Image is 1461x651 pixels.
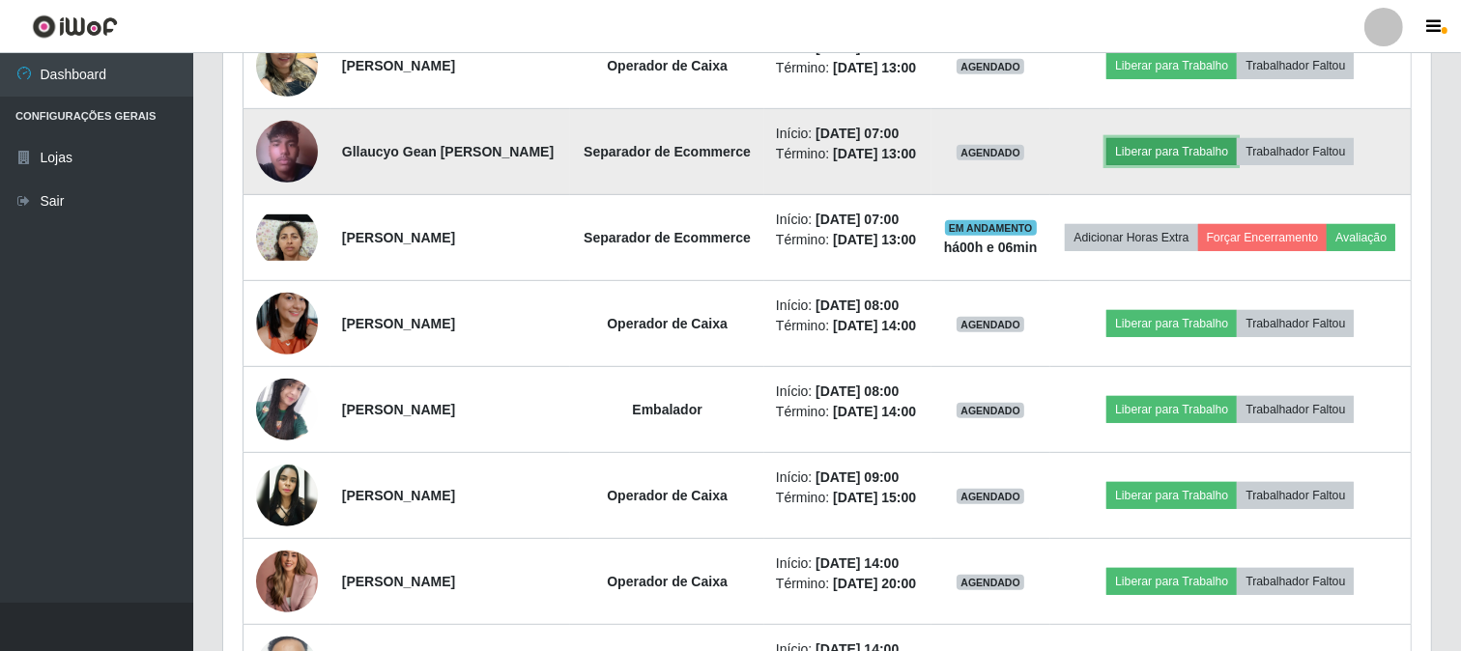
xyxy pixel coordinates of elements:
li: Início: [776,124,920,144]
strong: [PERSON_NAME] [342,58,455,73]
li: Início: [776,467,920,488]
button: Liberar para Trabalho [1106,568,1237,595]
strong: Operador de Caixa [607,574,728,589]
strong: [PERSON_NAME] [342,402,455,417]
strong: [PERSON_NAME] [342,230,455,245]
span: AGENDADO [957,489,1024,504]
li: Início: [776,210,920,230]
button: Liberar para Trabalho [1106,482,1237,509]
time: [DATE] 14:00 [833,318,916,333]
img: 1744639547908.jpeg [256,379,318,439]
button: Trabalhador Faltou [1237,310,1354,337]
button: Adicionar Horas Extra [1065,224,1197,251]
strong: Embalador [632,402,702,417]
strong: [PERSON_NAME] [342,574,455,589]
time: [DATE] 08:00 [816,297,899,313]
li: Término: [776,230,920,250]
strong: Operador de Caixa [607,316,728,331]
span: AGENDADO [957,317,1024,332]
img: CoreUI Logo [32,14,118,39]
span: AGENDADO [957,575,1024,590]
img: 1704159862807.jpeg [256,269,318,379]
li: Início: [776,296,920,316]
strong: há 00 h e 06 min [944,240,1038,255]
li: Término: [776,402,920,422]
time: [DATE] 13:00 [833,232,916,247]
strong: [PERSON_NAME] [342,488,455,503]
button: Trabalhador Faltou [1237,568,1354,595]
button: Trabalhador Faltou [1237,482,1354,509]
time: [DATE] 15:00 [833,490,916,505]
li: Início: [776,382,920,402]
li: Início: [776,553,920,574]
time: [DATE] 07:00 [816,212,899,227]
li: Término: [776,488,920,508]
button: Trabalhador Faltou [1237,52,1354,79]
img: 1756822217860.jpeg [256,214,318,261]
button: Liberar para Trabalho [1106,138,1237,165]
span: AGENDADO [957,145,1024,160]
strong: Operador de Caixa [607,488,728,503]
button: Trabalhador Faltou [1237,138,1354,165]
span: AGENDADO [957,59,1024,74]
time: [DATE] 07:00 [816,126,899,141]
time: [DATE] 08:00 [816,383,899,399]
time: [DATE] 14:00 [833,404,916,419]
strong: [PERSON_NAME] [342,316,455,331]
img: 1750804753278.jpeg [256,97,318,207]
li: Término: [776,58,920,78]
button: Avaliação [1327,224,1395,251]
time: [DATE] 13:00 [833,60,916,75]
span: EM ANDAMENTO [945,220,1037,236]
img: 1616161514229.jpeg [256,465,318,526]
img: 1745102593554.jpeg [256,24,318,106]
strong: Separador de Ecommerce [584,230,751,245]
strong: Separador de Ecommerce [584,144,751,159]
img: 1744730412045.jpeg [256,538,318,624]
button: Liberar para Trabalho [1106,396,1237,423]
li: Término: [776,574,920,594]
strong: Operador de Caixa [607,58,728,73]
strong: Gllaucyo Gean [PERSON_NAME] [342,144,554,159]
button: Forçar Encerramento [1198,224,1328,251]
time: [DATE] 09:00 [816,469,899,485]
time: [DATE] 14:00 [816,555,899,571]
li: Término: [776,144,920,164]
time: [DATE] 13:00 [833,146,916,161]
button: Liberar para Trabalho [1106,310,1237,337]
time: [DATE] 20:00 [833,576,916,591]
button: Trabalhador Faltou [1237,396,1354,423]
li: Término: [776,316,920,336]
span: AGENDADO [957,403,1024,418]
button: Liberar para Trabalho [1106,52,1237,79]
